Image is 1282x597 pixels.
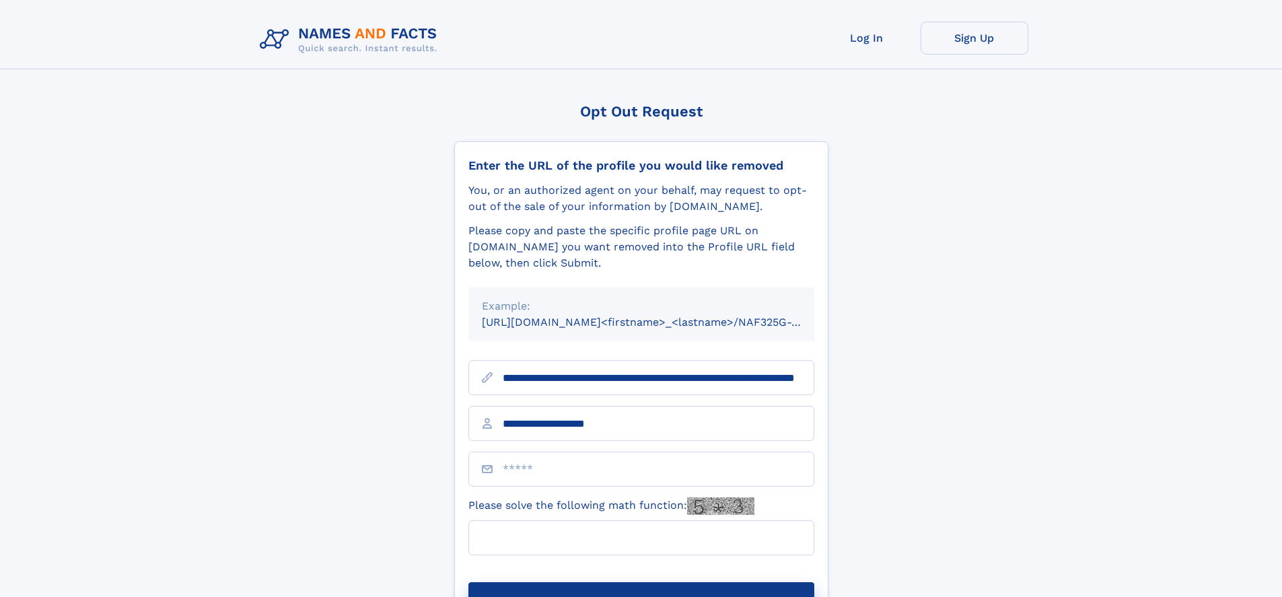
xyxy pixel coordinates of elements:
[468,497,754,515] label: Please solve the following math function:
[482,298,801,314] div: Example:
[454,103,828,120] div: Opt Out Request
[482,316,840,328] small: [URL][DOMAIN_NAME]<firstname>_<lastname>/NAF325G-xxxxxxxx
[468,158,814,173] div: Enter the URL of the profile you would like removed
[254,22,448,58] img: Logo Names and Facts
[813,22,921,55] a: Log In
[468,223,814,271] div: Please copy and paste the specific profile page URL on [DOMAIN_NAME] you want removed into the Pr...
[468,182,814,215] div: You, or an authorized agent on your behalf, may request to opt-out of the sale of your informatio...
[921,22,1028,55] a: Sign Up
